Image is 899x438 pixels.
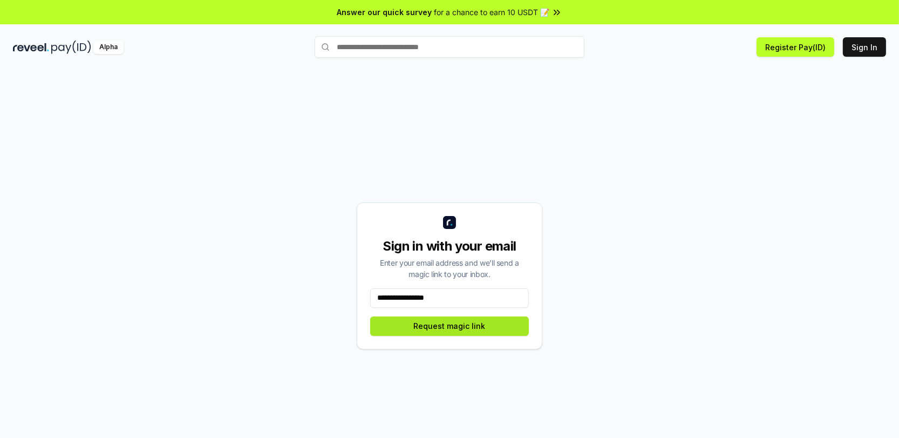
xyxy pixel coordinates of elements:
img: logo_small [443,216,456,229]
button: Sign In [843,37,886,57]
span: for a chance to earn 10 USDT 📝 [434,6,549,18]
div: Alpha [93,41,124,54]
div: Enter your email address and we’ll send a magic link to your inbox. [370,257,529,280]
div: Sign in with your email [370,238,529,255]
button: Register Pay(ID) [757,37,834,57]
img: reveel_dark [13,41,49,54]
span: Answer our quick survey [337,6,432,18]
img: pay_id [51,41,91,54]
button: Request magic link [370,316,529,336]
